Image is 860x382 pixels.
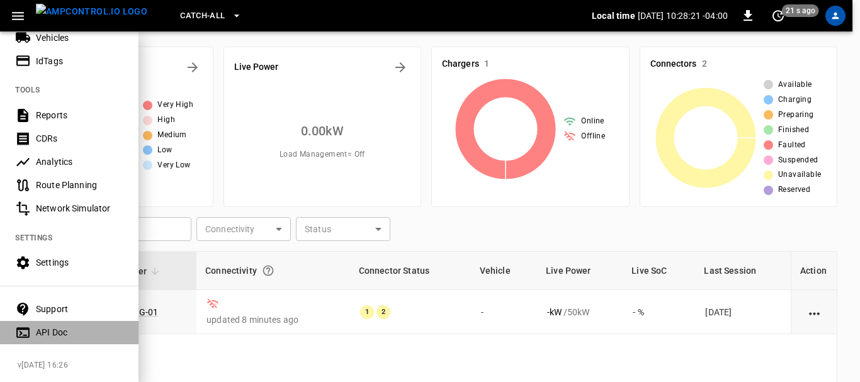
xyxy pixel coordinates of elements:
[825,6,846,26] div: profile-icon
[36,55,123,67] div: IdTags
[36,155,123,168] div: Analytics
[36,256,123,269] div: Settings
[782,4,819,17] span: 21 s ago
[36,109,123,121] div: Reports
[36,326,123,339] div: API Doc
[768,6,788,26] button: set refresh interval
[36,202,123,215] div: Network Simulator
[36,4,147,20] img: ampcontrol.io logo
[592,9,635,22] p: Local time
[36,132,123,145] div: CDRs
[180,9,225,23] span: Catch-all
[36,179,123,191] div: Route Planning
[36,303,123,315] div: Support
[18,359,128,372] span: v [DATE] 16:26
[638,9,728,22] p: [DATE] 10:28:21 -04:00
[36,31,123,44] div: Vehicles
